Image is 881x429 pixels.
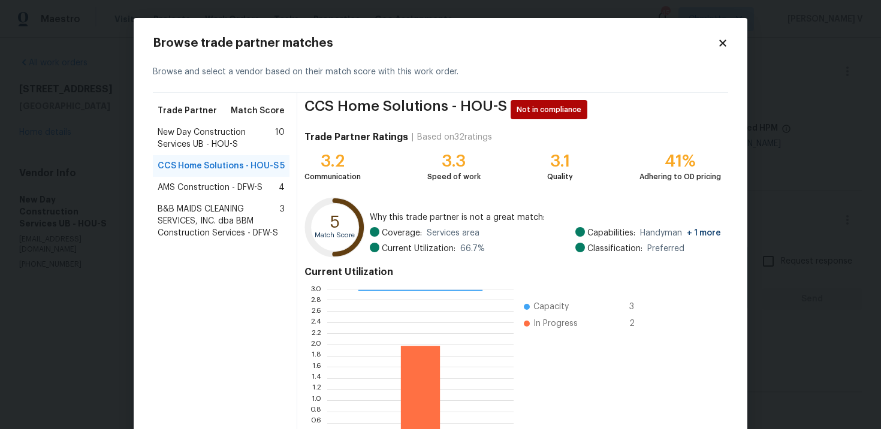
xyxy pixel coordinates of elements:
[547,171,573,183] div: Quality
[312,386,321,393] text: 1.2
[427,155,481,167] div: 3.3
[275,126,285,150] span: 10
[315,232,355,238] text: Match Score
[427,227,479,239] span: Services area
[310,285,321,292] text: 3.0
[153,37,717,49] h2: Browse trade partner matches
[310,408,321,415] text: 0.8
[158,160,279,172] span: CCS Home Solutions - HOU-S
[427,171,481,183] div: Speed of work
[647,243,684,255] span: Preferred
[587,243,642,255] span: Classification:
[382,243,455,255] span: Current Utilization:
[629,318,648,330] span: 2
[310,319,321,326] text: 2.4
[158,203,280,239] span: B&B MAIDS CLEANING SERVICES, INC. dba BBM Construction Services - DFW-S
[312,374,321,382] text: 1.4
[310,419,321,427] text: 0.6
[417,131,492,143] div: Based on 32 ratings
[370,212,721,223] span: Why this trade partner is not a great match:
[311,307,321,315] text: 2.6
[639,155,721,167] div: 41%
[408,131,417,143] div: |
[640,227,721,239] span: Handyman
[231,105,285,117] span: Match Score
[312,397,321,404] text: 1.0
[639,171,721,183] div: Adhering to OD pricing
[158,105,217,117] span: Trade Partner
[312,352,321,359] text: 1.8
[304,131,408,143] h4: Trade Partner Ratings
[310,296,321,303] text: 2.8
[312,363,321,370] text: 1.6
[280,203,285,239] span: 3
[158,182,263,194] span: AMS Construction - DFW-S
[304,155,361,167] div: 3.2
[304,100,507,119] span: CCS Home Solutions - HOU-S
[460,243,485,255] span: 66.7 %
[330,214,340,231] text: 5
[629,301,648,313] span: 3
[311,330,321,337] text: 2.2
[280,160,285,172] span: 5
[304,266,721,278] h4: Current Utilization
[310,341,321,348] text: 2.0
[153,52,728,93] div: Browse and select a vendor based on their match score with this work order.
[158,126,275,150] span: New Day Construction Services UB - HOU-S
[547,155,573,167] div: 3.1
[382,227,422,239] span: Coverage:
[279,182,285,194] span: 4
[587,227,635,239] span: Capabilities:
[533,318,578,330] span: In Progress
[517,104,586,116] span: Not in compliance
[304,171,361,183] div: Communication
[533,301,569,313] span: Capacity
[687,229,721,237] span: + 1 more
